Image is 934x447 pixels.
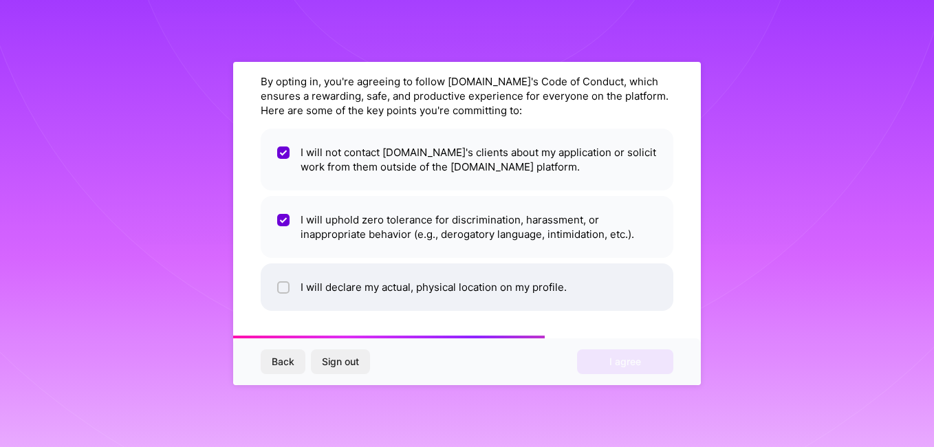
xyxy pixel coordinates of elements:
span: Back [272,355,294,369]
button: Sign out [311,349,370,374]
div: By opting in, you're agreeing to follow [DOMAIN_NAME]'s Code of Conduct, which ensures a rewardin... [261,74,673,118]
span: Sign out [322,355,359,369]
li: I will declare my actual, physical location on my profile. [261,263,673,311]
button: Back [261,349,305,374]
li: I will not contact [DOMAIN_NAME]'s clients about my application or solicit work from them outside... [261,129,673,190]
li: I will uphold zero tolerance for discrimination, harassment, or inappropriate behavior (e.g., der... [261,196,673,258]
